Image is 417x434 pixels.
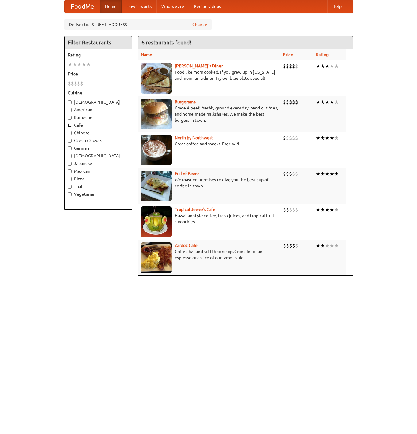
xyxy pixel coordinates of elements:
[68,131,72,135] input: Chinese
[68,176,129,182] label: Pizza
[286,135,289,141] li: $
[295,242,298,249] li: $
[68,52,129,58] h5: Rating
[334,135,339,141] li: ★
[325,171,330,177] li: ★
[141,248,278,261] p: Coffee bar and sci-fi bookshop. Come in for an espresso or a slice of our famous pie.
[286,63,289,70] li: $
[72,61,77,68] li: ★
[295,99,298,106] li: $
[175,171,199,176] a: Full of Beans
[141,141,278,147] p: Great coffee and snacks. Free wifi.
[175,207,215,212] b: Tropical Jeeve's Cafe
[68,154,72,158] input: [DEMOGRAPHIC_DATA]
[330,63,334,70] li: ★
[292,63,295,70] li: $
[68,108,72,112] input: American
[289,242,292,249] li: $
[80,80,83,87] li: $
[122,0,156,13] a: How it works
[77,80,80,87] li: $
[295,135,298,141] li: $
[295,63,298,70] li: $
[325,135,330,141] li: ★
[334,242,339,249] li: ★
[68,122,129,128] label: Cafe
[68,80,71,87] li: $
[320,63,325,70] li: ★
[141,213,278,225] p: Hawaiian style coffee, fresh juices, and tropical fruit smoothies.
[283,206,286,213] li: $
[77,61,82,68] li: ★
[320,135,325,141] li: ★
[330,99,334,106] li: ★
[175,99,196,104] a: Burgerama
[141,177,278,189] p: We roast on premises to give you the best cup of coffee in town.
[289,135,292,141] li: $
[334,206,339,213] li: ★
[334,171,339,177] li: ★
[295,206,298,213] li: $
[283,242,286,249] li: $
[316,52,329,57] a: Rating
[141,99,172,129] img: burgerama.jpg
[68,130,129,136] label: Chinese
[141,52,152,57] a: Name
[330,242,334,249] li: ★
[286,206,289,213] li: $
[68,100,72,104] input: [DEMOGRAPHIC_DATA]
[68,137,129,144] label: Czech / Slovak
[286,99,289,106] li: $
[68,116,72,120] input: Barbecue
[68,169,72,173] input: Mexican
[68,153,129,159] label: [DEMOGRAPHIC_DATA]
[289,99,292,106] li: $
[68,99,129,105] label: [DEMOGRAPHIC_DATA]
[292,99,295,106] li: $
[68,177,72,181] input: Pizza
[156,0,189,13] a: Who we are
[82,61,86,68] li: ★
[330,135,334,141] li: ★
[141,171,172,201] img: beans.jpg
[175,243,198,248] a: Zardoz Cafe
[327,0,346,13] a: Help
[295,171,298,177] li: $
[292,135,295,141] li: $
[68,191,129,197] label: Vegetarian
[289,63,292,70] li: $
[68,183,129,190] label: Thai
[141,105,278,123] p: Grade A beef, freshly ground every day, hand-cut fries, and home-made milkshakes. We make the bes...
[68,192,72,196] input: Vegetarian
[68,146,72,150] input: German
[330,206,334,213] li: ★
[325,63,330,70] li: ★
[141,135,172,165] img: north.jpg
[320,99,325,106] li: ★
[292,242,295,249] li: $
[325,99,330,106] li: ★
[68,71,129,77] h5: Price
[292,171,295,177] li: $
[141,63,172,94] img: sallys.jpg
[325,242,330,249] li: ★
[316,242,320,249] li: ★
[68,168,129,174] label: Mexican
[286,242,289,249] li: $
[189,0,226,13] a: Recipe videos
[64,19,212,30] div: Deliver to: [STREET_ADDRESS]
[316,171,320,177] li: ★
[175,135,213,140] a: North by Northwest
[68,123,72,127] input: Cafe
[320,242,325,249] li: ★
[68,162,72,166] input: Japanese
[68,107,129,113] label: American
[316,206,320,213] li: ★
[334,63,339,70] li: ★
[68,90,129,96] h5: Cuisine
[74,80,77,87] li: $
